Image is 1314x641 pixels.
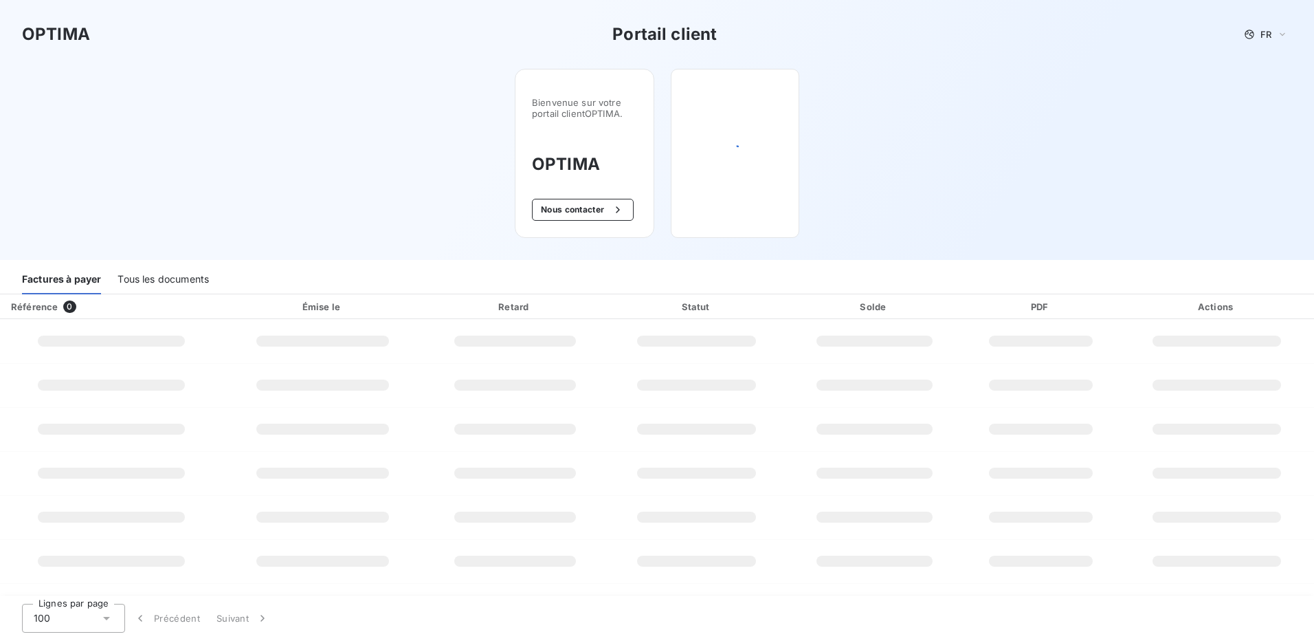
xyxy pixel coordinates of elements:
button: Suivant [208,604,278,633]
h3: OPTIMA [22,22,90,47]
div: Statut [610,300,784,314]
span: FR [1260,29,1271,40]
h3: Portail client [612,22,717,47]
div: PDF [965,300,1117,314]
span: 0 [63,301,76,313]
button: Nous contacter [532,199,634,221]
div: Tous les documents [118,265,209,294]
div: Actions [1122,300,1311,314]
button: Précédent [125,604,208,633]
div: Référence [11,301,58,312]
span: Bienvenue sur votre portail client OPTIMA . [532,97,637,119]
span: 100 [34,611,50,625]
div: Retard [425,300,604,314]
div: Émise le [225,300,421,314]
div: Solde [790,300,959,314]
h3: OPTIMA [532,152,637,177]
div: Factures à payer [22,265,101,294]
